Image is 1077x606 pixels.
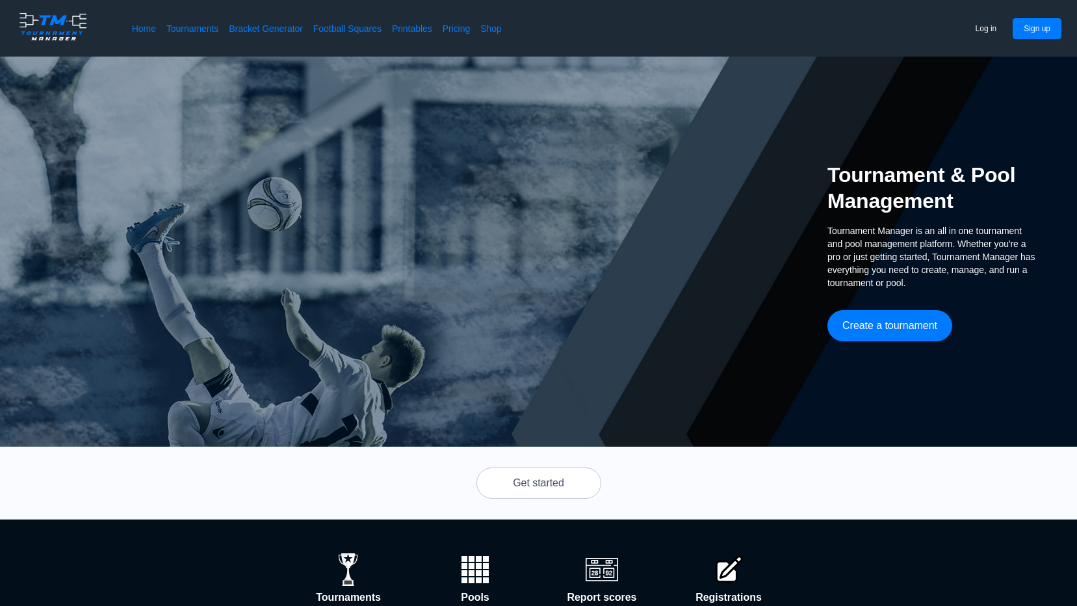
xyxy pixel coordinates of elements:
a: Football Squares [313,22,382,35]
a: Home [132,22,156,35]
img: pencilsquare.0618cedfd402539dea291553dd6f4288.svg [712,553,745,586]
button: Get started [476,468,601,499]
a: Printables [392,22,432,35]
a: Shop [480,22,502,35]
h2: Registrations [695,591,762,604]
img: trophy.af1f162d0609cb352d9c6f1639651ff2.svg [332,553,365,586]
img: logo.ffa97a18e3bf2c7d.png [16,10,90,43]
a: Bracket Generator [229,22,303,35]
h2: Tournament & Pool Management [827,162,1035,214]
button: Log in [965,18,1008,39]
img: scoreboard.1e57393721357183ef9760dcff602ac4.svg [586,553,618,586]
a: Tournaments [166,22,218,35]
a: Pricing [443,22,470,35]
h2: Report scores [567,591,637,604]
button: Sign up [1013,18,1061,39]
h2: Tournaments [316,591,381,604]
span: Tournament Manager is an all in one tournament and pool management platform. Whether you're a pro... [827,224,1035,289]
img: wCBcAAAAASUVORK5CYII= [459,553,491,586]
button: Create a tournament [827,310,952,341]
h2: Pools [461,591,489,604]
